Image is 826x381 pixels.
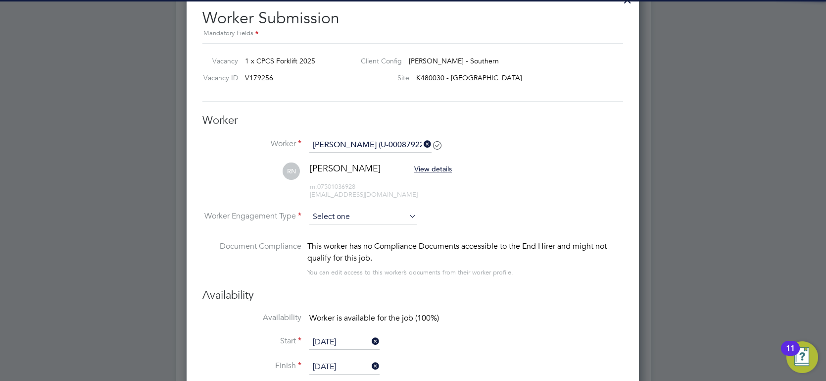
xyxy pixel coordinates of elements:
[245,56,315,65] span: 1 x CPCS Forklift 2025
[202,288,623,303] h3: Availability
[198,56,238,65] label: Vacancy
[202,313,301,323] label: Availability
[202,211,301,221] label: Worker Engagement Type
[786,341,818,373] button: Open Resource Center, 11 new notifications
[202,28,623,39] div: Mandatory Fields
[307,240,623,264] div: This worker has no Compliance Documents accessible to the End Hirer and might not qualify for thi...
[409,56,499,65] span: [PERSON_NAME] - Southern
[198,73,238,82] label: Vacancy ID
[202,336,301,346] label: Start
[309,360,380,375] input: Select one
[309,210,417,224] input: Select one
[307,267,513,278] div: You can edit access to this worker’s documents from their worker profile.
[202,139,301,149] label: Worker
[309,313,439,323] span: Worker is available for the job (100%)
[310,182,355,191] span: 07501036928
[202,361,301,371] label: Finish
[245,73,273,82] span: V179256
[353,73,409,82] label: Site
[309,138,432,153] input: Search for...
[202,113,623,128] h3: Worker
[283,163,300,180] span: RN
[786,348,795,361] div: 11
[310,190,418,199] span: [EMAIL_ADDRESS][DOMAIN_NAME]
[416,73,522,82] span: K480030 - [GEOGRAPHIC_DATA]
[353,56,402,65] label: Client Config
[310,182,317,191] span: m:
[310,163,381,174] span: [PERSON_NAME]
[202,0,623,40] h2: Worker Submission
[309,335,380,350] input: Select one
[414,164,452,173] span: View details
[202,240,301,276] label: Document Compliance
